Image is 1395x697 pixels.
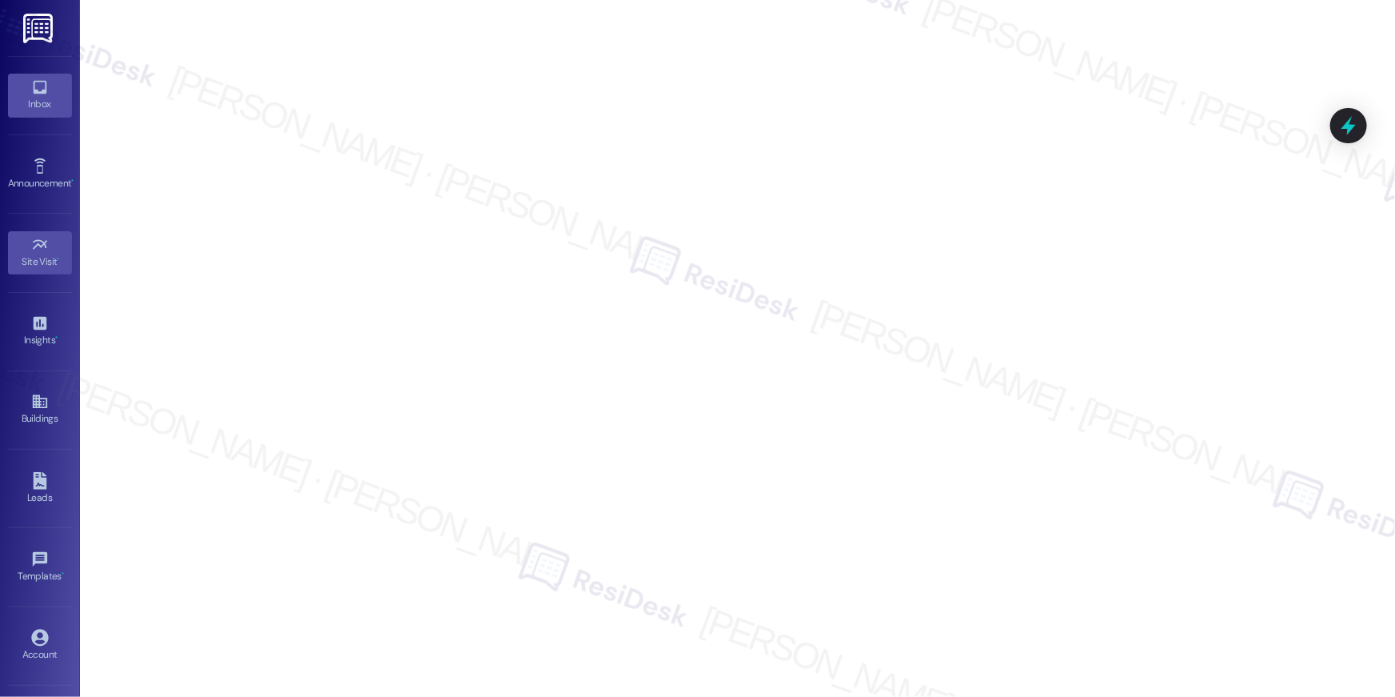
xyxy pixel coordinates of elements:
img: ResiDesk Logo [23,14,56,43]
a: Insights • [8,310,72,353]
a: Site Visit • [8,231,72,274]
a: Buildings [8,388,72,431]
span: • [62,568,64,579]
span: • [58,254,60,265]
a: Templates • [8,546,72,589]
span: • [71,175,74,186]
a: Leads [8,467,72,511]
a: Account [8,624,72,667]
a: Inbox [8,74,72,117]
span: • [55,332,58,343]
